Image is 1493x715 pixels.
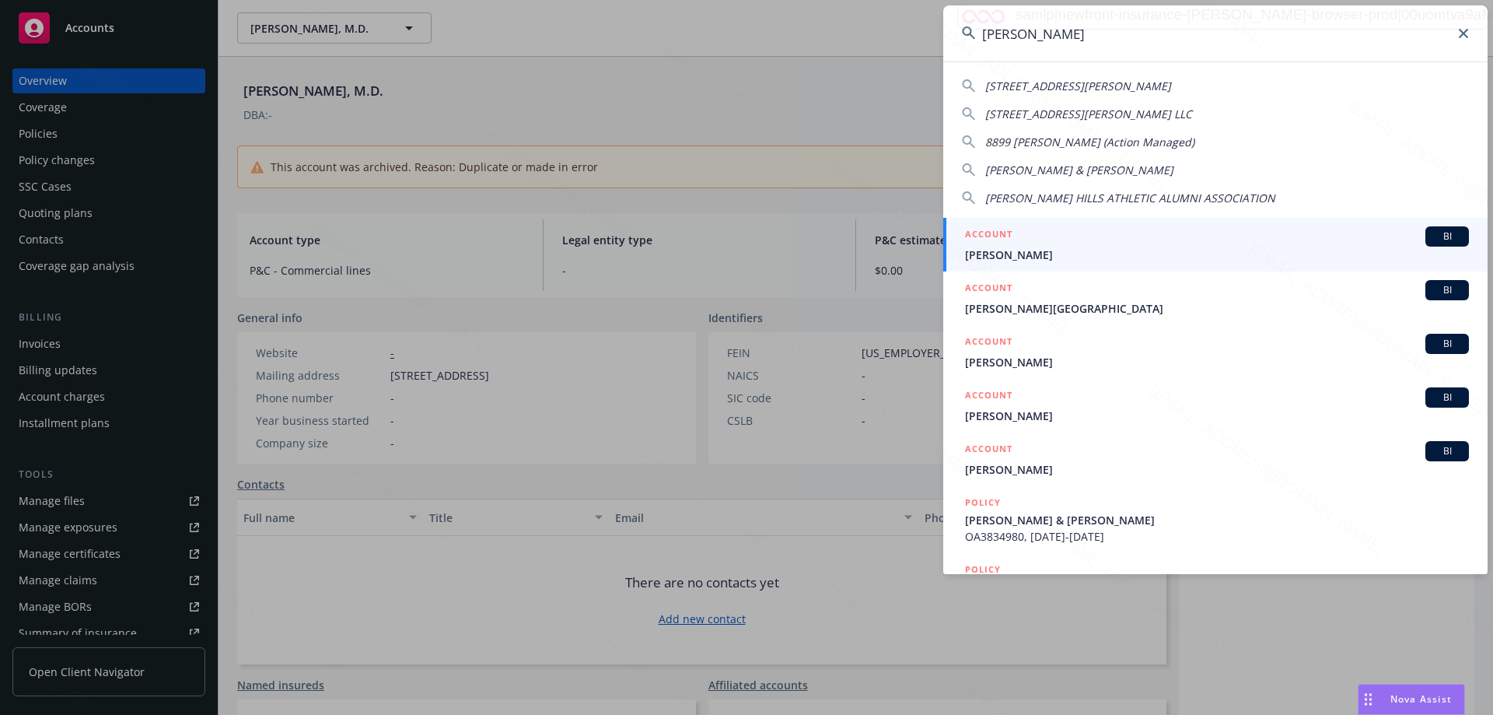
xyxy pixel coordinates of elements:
span: [STREET_ADDRESS][PERSON_NAME] [985,79,1171,93]
a: ACCOUNTBI[PERSON_NAME] [943,218,1488,272]
span: BI [1432,230,1463,244]
span: BI [1432,444,1463,458]
span: [STREET_ADDRESS][PERSON_NAME] LLC [985,107,1192,121]
h5: ACCOUNT [965,334,1012,352]
a: POLICY [943,553,1488,620]
span: [PERSON_NAME] [965,247,1469,263]
span: [PERSON_NAME] HILLS ATHLETIC ALUMNI ASSOCIATION [985,191,1275,205]
div: Drag to move [1358,685,1378,714]
span: [PERSON_NAME] [965,461,1469,478]
a: ACCOUNTBI[PERSON_NAME] [943,433,1488,486]
h5: ACCOUNT [965,226,1012,245]
h5: POLICY [965,562,1001,577]
h5: ACCOUNT [965,441,1012,460]
a: ACCOUNTBI[PERSON_NAME][GEOGRAPHIC_DATA] [943,272,1488,325]
a: ACCOUNTBI[PERSON_NAME] [943,379,1488,433]
a: POLICY[PERSON_NAME] & [PERSON_NAME]OA3834980, [DATE]-[DATE] [943,486,1488,553]
span: [PERSON_NAME] [965,354,1469,370]
h5: POLICY [965,495,1001,510]
h5: ACCOUNT [965,280,1012,299]
span: BI [1432,283,1463,297]
span: [PERSON_NAME] & [PERSON_NAME] [965,512,1469,528]
span: [PERSON_NAME][GEOGRAPHIC_DATA] [965,300,1469,317]
span: 8899 [PERSON_NAME] (Action Managed) [985,135,1194,149]
button: Nova Assist [1358,684,1465,715]
span: [PERSON_NAME] & [PERSON_NAME] [985,163,1173,177]
span: BI [1432,391,1463,405]
a: ACCOUNTBI[PERSON_NAME] [943,325,1488,379]
input: Search... [943,5,1488,61]
span: [PERSON_NAME] [965,408,1469,424]
span: Nova Assist [1390,692,1452,706]
span: OA3834980, [DATE]-[DATE] [965,528,1469,545]
span: BI [1432,337,1463,351]
h5: ACCOUNT [965,387,1012,406]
